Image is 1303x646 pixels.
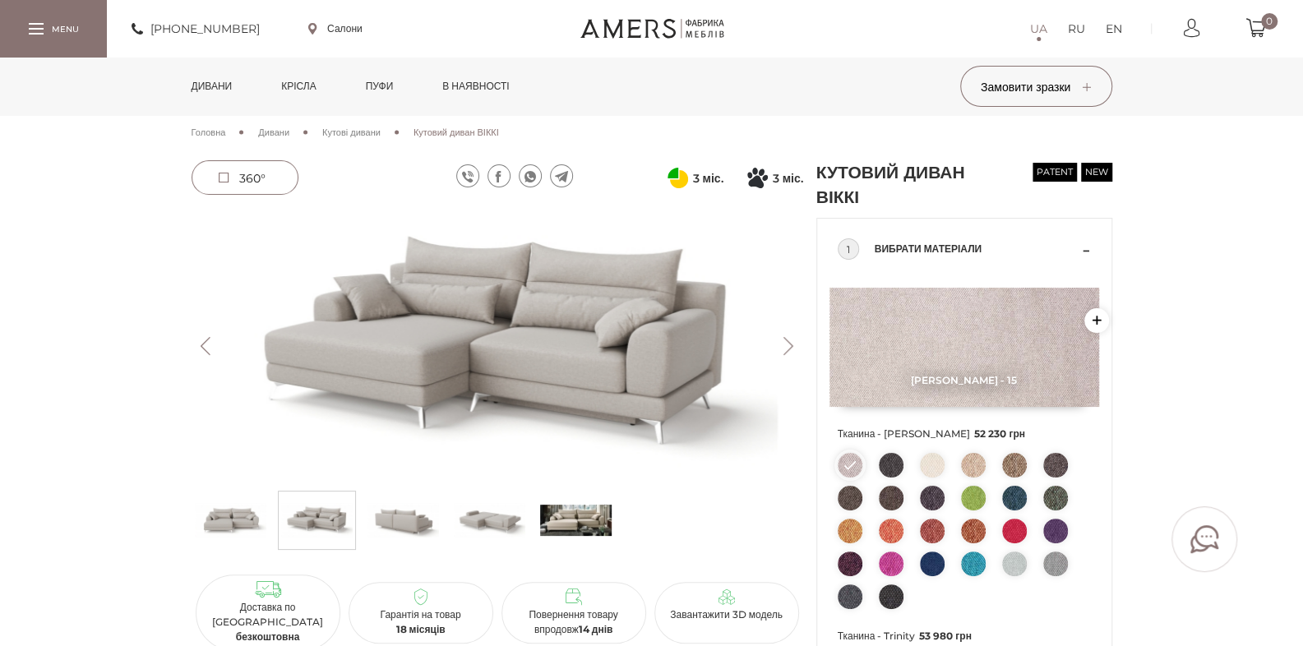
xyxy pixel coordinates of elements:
[236,630,300,643] b: безкоштовна
[692,168,723,188] span: 3 міс.
[322,127,381,138] span: Кутові дивани
[258,125,289,140] a: Дивани
[1106,19,1122,39] a: EN
[195,496,266,545] img: Кутовий диван ВІККІ s-0
[322,125,381,140] a: Кутові дивани
[132,19,260,39] a: [PHONE_NUMBER]
[508,607,640,637] p: Повернення товару впродовж
[192,127,226,138] span: Головна
[1081,163,1112,182] span: new
[269,58,328,115] a: Крісла
[192,337,220,355] button: Previous
[661,607,792,622] p: Завантажити 3D модель
[192,160,298,195] a: 360°
[1068,19,1085,39] a: RU
[540,496,612,545] img: s_Кутовий Диван
[487,164,511,187] a: facebook
[281,496,353,545] img: Кутовий диван ВІККІ s-1
[239,171,266,186] span: 360°
[179,58,245,115] a: Дивани
[772,168,802,188] span: 3 міс.
[430,58,521,115] a: в наявності
[816,160,1005,210] h1: Кутовий диван ВІККІ
[875,239,1079,259] span: Вибрати матеріали
[838,423,1091,445] span: Тканина - [PERSON_NAME]
[355,607,487,637] p: Гарантія на товар
[192,210,803,482] img: Кутовий диван ВІККІ -1
[974,427,1025,440] span: 52 230 грн
[579,623,613,635] b: 14 днів
[747,168,768,188] svg: Покупка частинами від Монобанку
[353,58,406,115] a: Пуфи
[550,164,573,187] a: telegram
[454,496,525,545] img: Кутовий диван ВІККІ s-3
[829,288,1099,407] img: Etna - 15
[367,496,439,545] img: Кутовий диван ВІККІ s-2
[829,374,1099,386] span: [PERSON_NAME] - 15
[774,337,803,355] button: Next
[396,623,446,635] b: 18 місяців
[519,164,542,187] a: whatsapp
[838,238,859,260] div: 1
[960,66,1112,107] button: Замовити зразки
[202,600,334,644] p: Доставка по [GEOGRAPHIC_DATA]
[258,127,289,138] span: Дивани
[308,21,363,36] a: Салони
[919,630,972,642] span: 53 980 грн
[981,80,1091,95] span: Замовити зразки
[192,125,226,140] a: Головна
[456,164,479,187] a: viber
[668,168,688,188] svg: Оплата частинами від ПриватБанку
[1033,163,1077,182] span: patent
[1261,13,1278,30] span: 0
[1030,19,1047,39] a: UA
